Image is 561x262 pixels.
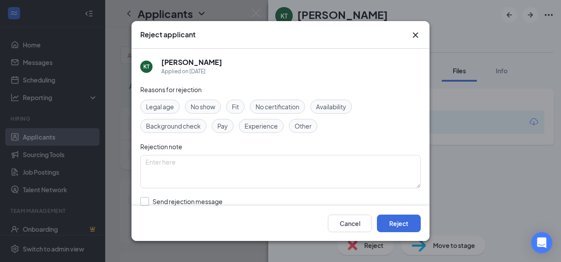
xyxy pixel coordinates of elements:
[232,102,239,111] span: Fit
[295,121,312,131] span: Other
[410,30,421,40] svg: Cross
[140,143,182,151] span: Rejection note
[245,121,278,131] span: Experience
[191,102,215,111] span: No show
[161,67,222,76] div: Applied on [DATE]
[161,57,222,67] h5: [PERSON_NAME]
[140,86,202,93] span: Reasons for rejection
[316,102,346,111] span: Availability
[217,121,228,131] span: Pay
[531,232,552,253] div: Open Intercom Messenger
[140,30,195,39] h3: Reject applicant
[410,30,421,40] button: Close
[146,121,201,131] span: Background check
[143,63,149,70] div: KT
[146,102,174,111] span: Legal age
[256,102,299,111] span: No certification
[377,215,421,232] button: Reject
[328,215,372,232] button: Cancel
